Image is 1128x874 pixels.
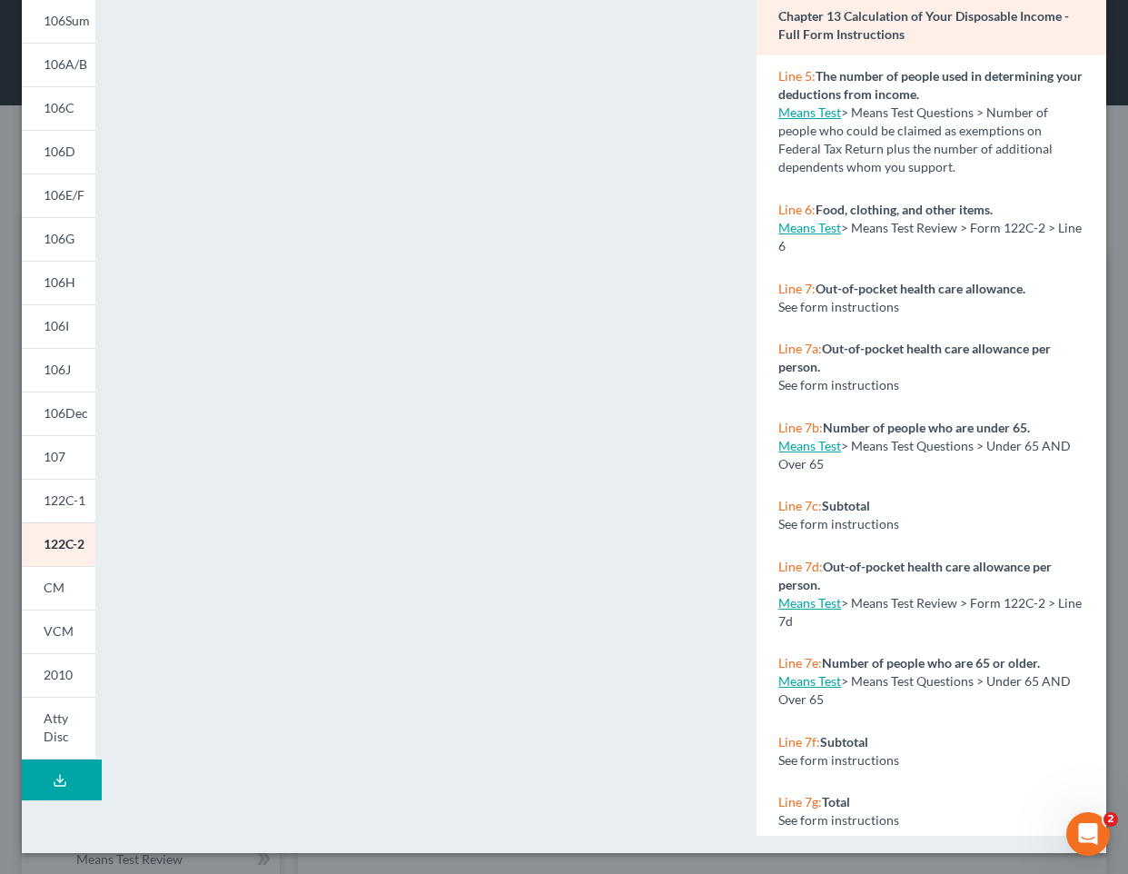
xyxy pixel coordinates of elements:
[22,261,95,304] a: 106H
[778,420,823,435] span: Line 7b:
[778,202,816,217] span: Line 6:
[44,56,87,72] span: 106A/B
[820,734,868,750] strong: Subtotal
[44,231,74,246] span: 106G
[778,498,822,513] span: Line 7c:
[44,580,64,595] span: CM
[778,438,841,453] a: Means Test
[778,673,841,689] a: Means Test
[816,281,1025,296] strong: Out-of-pocket health care allowance.
[778,559,823,574] span: Line 7d:
[778,68,1083,102] strong: The number of people used in determining your deductions from income.
[778,794,822,809] span: Line 7g:
[22,43,95,86] a: 106A/B
[44,405,88,421] span: 106Dec
[44,274,75,290] span: 106H
[22,174,95,217] a: 106E/F
[778,341,822,356] span: Line 7a:
[822,498,870,513] strong: Subtotal
[22,653,95,697] a: 2010
[816,202,993,217] strong: Food, clothing, and other items.
[22,479,95,522] a: 122C-1
[22,130,95,174] a: 106D
[778,752,899,768] span: See form instructions
[44,187,84,203] span: 106E/F
[44,623,74,639] span: VCM
[778,559,1052,592] strong: Out-of-pocket health care allowance per person.
[778,673,1071,707] span: > Means Test Questions > Under 65 AND Over 65
[822,655,1040,670] strong: Number of people who are 65 or older.
[778,377,899,392] span: See form instructions
[44,144,75,159] span: 106D
[44,318,69,333] span: 106I
[22,304,95,348] a: 106I
[778,595,841,611] a: Means Test
[778,812,899,828] span: See form instructions
[44,13,90,28] span: 106Sum
[778,438,1071,472] span: > Means Test Questions > Under 65 AND Over 65
[44,449,65,464] span: 107
[778,220,1082,253] span: > Means Test Review > Form 122C-2 > Line 6
[778,8,1069,42] strong: Chapter 13 Calculation of Your Disposable Income - Full Form Instructions
[22,697,95,760] a: Atty Disc
[22,86,95,130] a: 106C
[22,566,95,610] a: CM
[778,281,816,296] span: Line 7:
[778,595,1082,629] span: > Means Test Review > Form 122C-2 > Line 7d
[22,217,95,261] a: 106G
[22,348,95,392] a: 106J
[22,522,95,566] a: 122C-2
[22,610,95,653] a: VCM
[778,734,820,750] span: Line 7f:
[778,220,841,235] a: Means Test
[778,299,899,314] span: See form instructions
[44,536,84,551] span: 122C-2
[44,492,85,508] span: 122C-1
[22,435,95,479] a: 107
[44,667,73,682] span: 2010
[778,341,1051,374] strong: Out-of-pocket health care allowance per person.
[823,420,1030,435] strong: Number of people who are under 65.
[778,104,1053,174] span: > Means Test Questions > Number of people who could be claimed as exemptions on Federal Tax Retur...
[1103,812,1118,827] span: 2
[44,710,69,744] span: Atty Disc
[778,104,841,120] a: Means Test
[778,68,816,84] span: Line 5:
[22,392,95,435] a: 106Dec
[44,100,74,115] span: 106C
[1066,812,1110,856] iframe: Intercom live chat
[44,362,71,377] span: 106J
[822,794,850,809] strong: Total
[778,516,899,531] span: See form instructions
[778,655,822,670] span: Line 7e:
